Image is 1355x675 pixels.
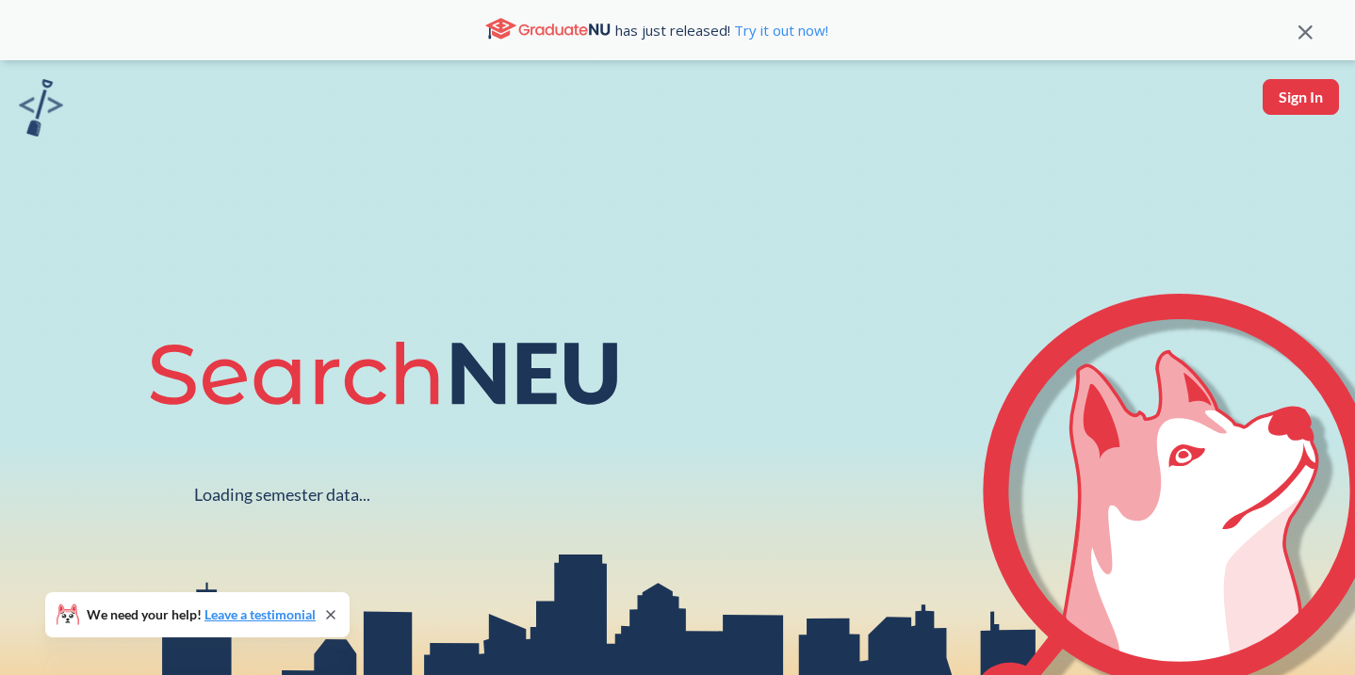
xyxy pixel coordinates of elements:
a: Leave a testimonial [204,606,316,622]
a: sandbox logo [19,79,63,142]
span: We need your help! [87,608,316,621]
button: Sign In [1263,79,1339,115]
div: Loading semester data... [194,484,370,506]
a: Try it out now! [730,21,828,40]
span: has just released! [615,20,828,40]
img: sandbox logo [19,79,63,137]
